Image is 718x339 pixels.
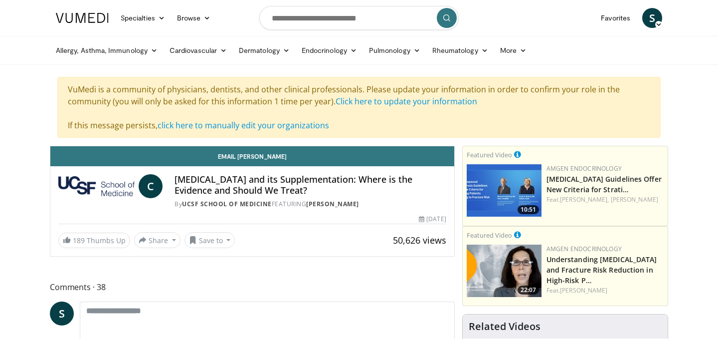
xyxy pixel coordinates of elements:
[56,13,109,23] img: VuMedi Logo
[50,146,454,166] a: Email [PERSON_NAME]
[182,200,272,208] a: UCSF School of Medicine
[467,231,512,240] small: Featured Video
[595,8,636,28] a: Favorites
[134,232,180,248] button: Share
[419,215,446,224] div: [DATE]
[58,233,130,248] a: 189 Thumbs Up
[560,286,607,295] a: [PERSON_NAME]
[546,255,657,285] a: Understanding [MEDICAL_DATA] and Fracture Risk Reduction in High-Risk P…
[560,195,609,204] a: [PERSON_NAME],
[175,200,446,209] div: By FEATURING
[73,236,85,245] span: 189
[467,150,512,159] small: Featured Video
[611,195,658,204] a: [PERSON_NAME]
[546,195,664,204] div: Feat.
[139,174,163,198] a: C
[184,232,235,248] button: Save to
[57,77,661,138] div: VuMedi is a community of physicians, dentists, and other clinical professionals. Please update yo...
[336,96,477,107] a: Click here to update your information
[546,245,622,253] a: Amgen Endocrinology
[393,234,446,246] span: 50,626 views
[175,174,446,196] h4: [MEDICAL_DATA] and its Supplementation: Where is the Evidence and Should We Treat?
[164,40,233,60] a: Cardiovascular
[642,8,662,28] a: S
[158,120,329,131] a: click here to manually edit your organizations
[306,200,359,208] a: [PERSON_NAME]
[546,286,664,295] div: Feat.
[363,40,426,60] a: Pulmonology
[494,40,533,60] a: More
[467,164,541,217] img: 7b525459-078d-43af-84f9-5c25155c8fbb.png.150x105_q85_crop-smart_upscale.jpg
[426,40,494,60] a: Rheumatology
[259,6,459,30] input: Search topics, interventions
[467,245,541,297] a: 22:07
[296,40,363,60] a: Endocrinology
[58,174,135,198] img: UCSF School of Medicine
[546,164,622,173] a: Amgen Endocrinology
[171,8,217,28] a: Browse
[50,302,74,326] a: S
[518,286,539,295] span: 22:07
[50,281,455,294] span: Comments 38
[115,8,171,28] a: Specialties
[467,245,541,297] img: c9a25db3-4db0-49e1-a46f-17b5c91d58a1.png.150x105_q85_crop-smart_upscale.png
[467,164,541,217] a: 10:51
[546,174,662,194] a: [MEDICAL_DATA] Guidelines Offer New Criteria for Strati…
[50,40,164,60] a: Allergy, Asthma, Immunology
[233,40,296,60] a: Dermatology
[469,321,540,333] h4: Related Videos
[518,205,539,214] span: 10:51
